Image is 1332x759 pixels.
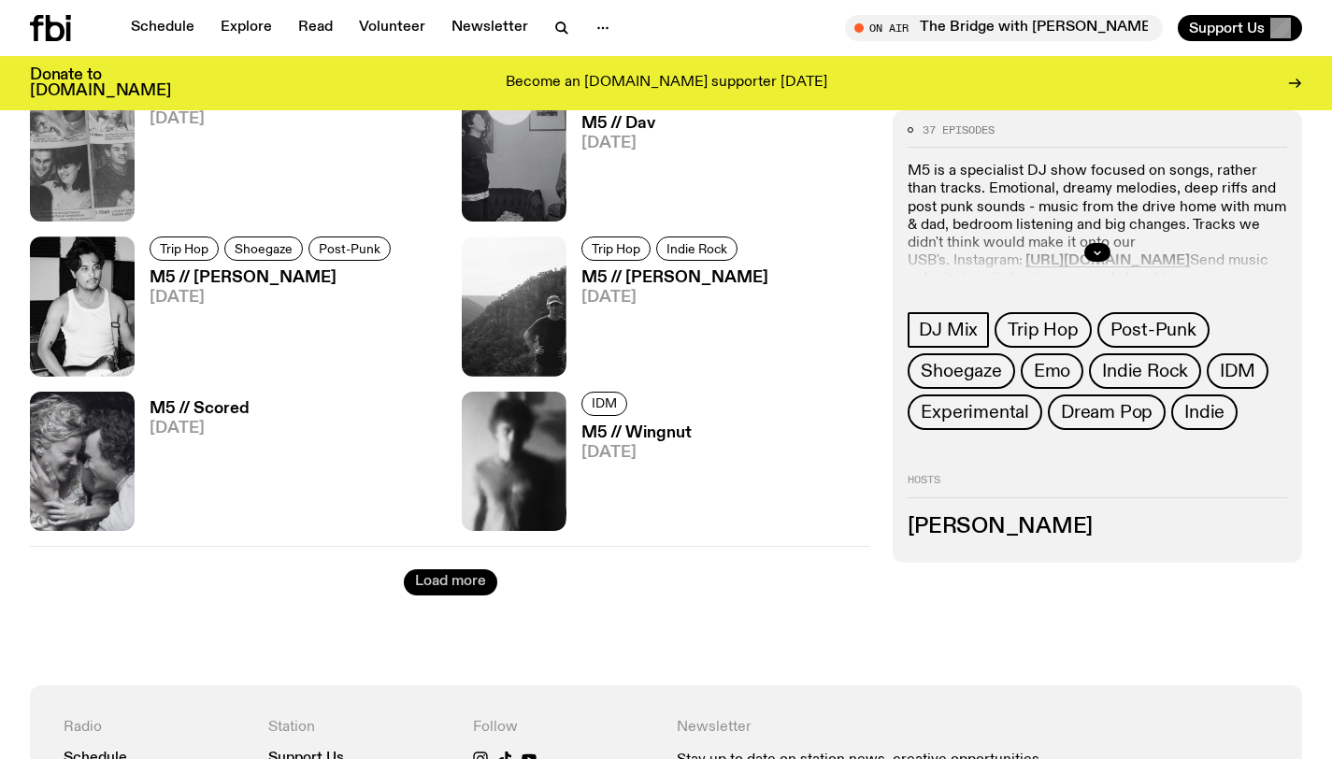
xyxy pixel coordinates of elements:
[1008,321,1078,341] span: Trip Hop
[656,236,738,261] a: Indie Rock
[566,116,740,222] a: M5 // Dav[DATE]
[581,236,651,261] a: Trip Hop
[581,116,740,132] h3: M5 // Dav
[319,242,380,256] span: Post-Punk
[150,290,396,306] span: [DATE]
[440,15,539,41] a: Newsletter
[150,236,219,261] a: Trip Hop
[1021,354,1083,390] a: Emo
[1102,362,1188,382] span: Indie Rock
[581,270,768,286] h3: M5 // [PERSON_NAME]
[908,476,1287,498] h2: Hosts
[150,111,259,127] span: [DATE]
[1089,354,1201,390] a: Indie Rock
[150,421,250,437] span: [DATE]
[566,270,768,376] a: M5 // [PERSON_NAME][DATE]
[235,242,293,256] span: Shoegaze
[581,136,740,151] span: [DATE]
[268,719,451,737] h4: Station
[908,395,1042,431] a: Experimental
[506,75,827,92] p: Become an [DOMAIN_NAME] supporter [DATE]
[1189,20,1265,36] span: Support Us
[135,270,396,376] a: M5 // [PERSON_NAME][DATE]
[908,517,1287,537] h3: [PERSON_NAME]
[581,425,692,441] h3: M5 // Wingnut
[1034,362,1070,382] span: Emo
[1110,321,1196,341] span: Post-Punk
[135,401,250,531] a: M5 // Scored[DATE]
[150,270,396,286] h3: M5 // [PERSON_NAME]
[908,164,1287,325] p: M5 is a specialist DJ show focused on songs, rather than tracks. Emotional, dreamy melodies, deep...
[1061,403,1153,423] span: Dream Pop
[120,15,206,41] a: Schedule
[224,236,303,261] a: Shoegaze
[566,425,692,531] a: M5 // Wingnut[DATE]
[1097,313,1210,349] a: Post-Punk
[473,719,655,737] h4: Follow
[30,67,171,99] h3: Donate to [DOMAIN_NAME]
[64,719,246,737] h4: Radio
[209,15,283,41] a: Explore
[150,401,250,417] h3: M5 // Scored
[908,313,989,349] a: DJ Mix
[348,15,437,41] a: Volunteer
[677,719,1064,737] h4: Newsletter
[919,321,978,341] span: DJ Mix
[921,362,1001,382] span: Shoegaze
[1048,395,1166,431] a: Dream Pop
[581,290,768,306] span: [DATE]
[845,15,1163,41] button: On AirThe Bridge with [PERSON_NAME]
[581,445,692,461] span: [DATE]
[287,15,344,41] a: Read
[908,354,1014,390] a: Shoegaze
[1171,395,1238,431] a: Indie
[592,396,617,410] span: IDM
[404,569,497,595] button: Load more
[581,392,627,416] a: IDM
[1178,15,1302,41] button: Support Us
[160,242,208,256] span: Trip Hop
[1184,403,1225,423] span: Indie
[135,92,259,222] a: M5 // Birthday[DATE]
[1207,354,1268,390] a: IDM
[592,242,640,256] span: Trip Hop
[921,403,1029,423] span: Experimental
[308,236,391,261] a: Post-Punk
[923,125,995,136] span: 37 episodes
[1220,362,1254,382] span: IDM
[995,313,1091,349] a: Trip Hop
[666,242,727,256] span: Indie Rock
